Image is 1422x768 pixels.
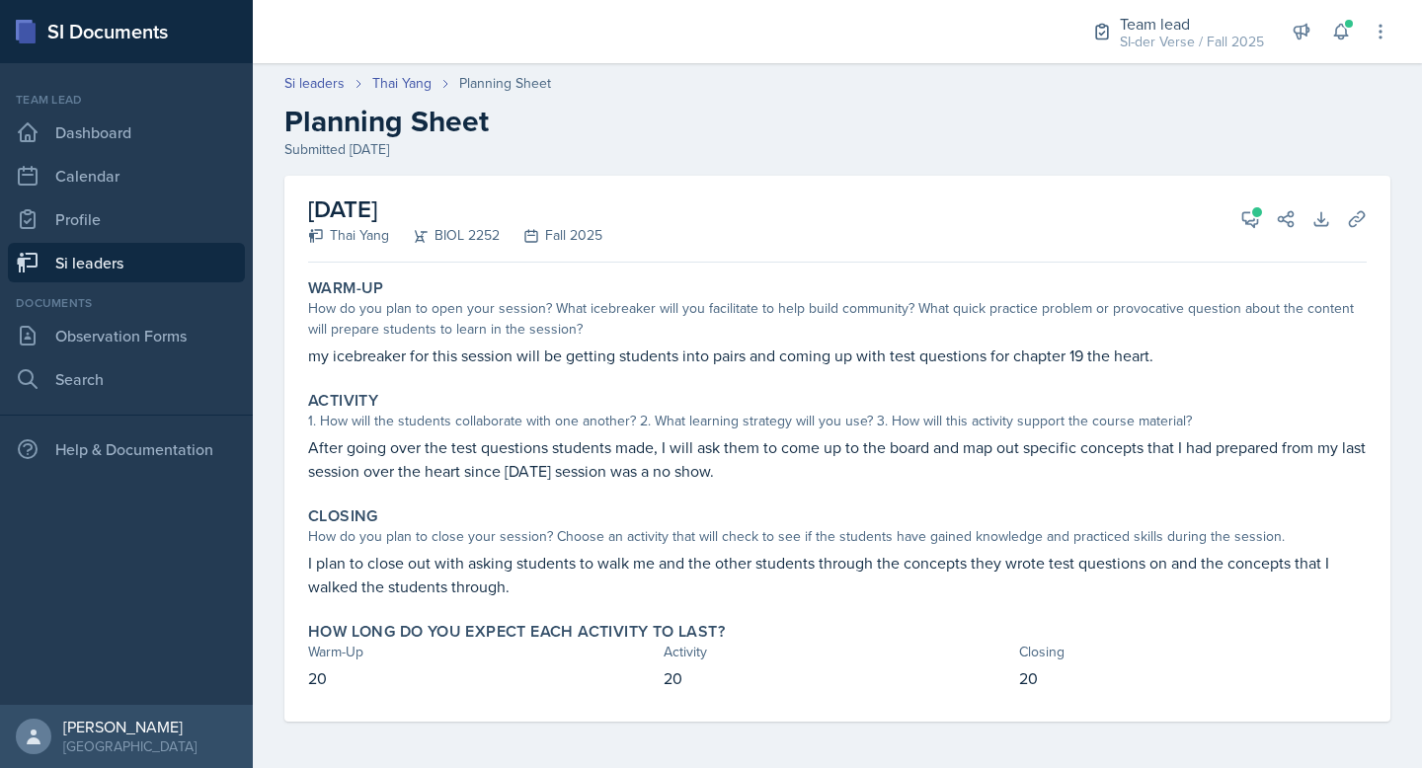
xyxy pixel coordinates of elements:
[308,622,725,642] label: How long do you expect each activity to last?
[63,736,197,756] div: [GEOGRAPHIC_DATA]
[308,344,1367,367] p: my icebreaker for this session will be getting students into pairs and coming up with test questi...
[308,225,389,246] div: Thai Yang
[8,199,245,239] a: Profile
[8,156,245,195] a: Calendar
[664,666,1011,690] p: 20
[8,429,245,469] div: Help & Documentation
[284,104,1390,139] h2: Planning Sheet
[500,225,602,246] div: Fall 2025
[308,298,1367,340] div: How do you plan to open your session? What icebreaker will you facilitate to help build community...
[308,642,656,662] div: Warm-Up
[308,666,656,690] p: 20
[308,278,384,298] label: Warm-Up
[8,113,245,152] a: Dashboard
[63,717,197,736] div: [PERSON_NAME]
[1120,12,1264,36] div: Team lead
[1019,642,1367,662] div: Closing
[389,225,500,246] div: BIOL 2252
[308,506,378,526] label: Closing
[284,73,345,94] a: Si leaders
[8,243,245,282] a: Si leaders
[1120,32,1264,52] div: SI-der Verse / Fall 2025
[308,551,1367,598] p: I plan to close out with asking students to walk me and the other students through the concepts t...
[8,91,245,109] div: Team lead
[308,192,602,227] h2: [DATE]
[8,359,245,399] a: Search
[308,411,1367,431] div: 1. How will the students collaborate with one another? 2. What learning strategy will you use? 3....
[308,526,1367,547] div: How do you plan to close your session? Choose an activity that will check to see if the students ...
[459,73,551,94] div: Planning Sheet
[1019,666,1367,690] p: 20
[308,391,378,411] label: Activity
[8,316,245,355] a: Observation Forms
[284,139,1390,160] div: Submitted [DATE]
[8,294,245,312] div: Documents
[308,435,1367,483] p: After going over the test questions students made, I will ask them to come up to the board and ma...
[372,73,432,94] a: Thai Yang
[664,642,1011,662] div: Activity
